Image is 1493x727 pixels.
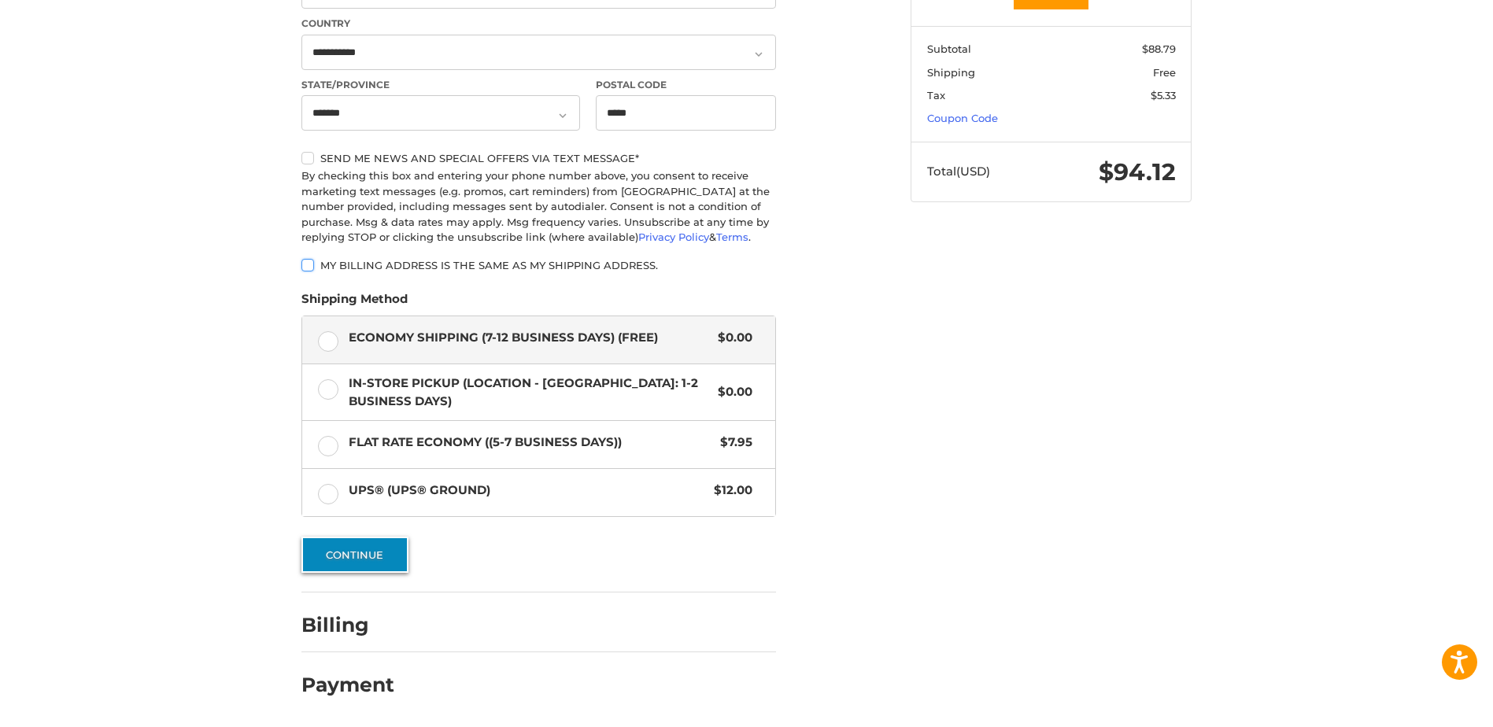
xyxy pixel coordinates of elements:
[710,383,752,401] span: $0.00
[301,17,776,31] label: Country
[1142,42,1176,55] span: $88.79
[596,78,777,92] label: Postal Code
[638,231,709,243] a: Privacy Policy
[1153,66,1176,79] span: Free
[301,290,408,316] legend: Shipping Method
[712,434,752,452] span: $7.95
[301,537,408,573] button: Continue
[301,78,580,92] label: State/Province
[349,375,711,410] span: In-Store Pickup (Location - [GEOGRAPHIC_DATA]: 1-2 BUSINESS DAYS)
[349,482,707,500] span: UPS® (UPS® Ground)
[706,482,752,500] span: $12.00
[1099,157,1176,186] span: $94.12
[927,42,971,55] span: Subtotal
[927,112,998,124] a: Coupon Code
[301,613,394,637] h2: Billing
[301,152,776,164] label: Send me news and special offers via text message*
[927,89,945,101] span: Tax
[301,168,776,245] div: By checking this box and entering your phone number above, you consent to receive marketing text ...
[349,434,713,452] span: Flat Rate Economy ((5-7 Business Days))
[301,259,776,271] label: My billing address is the same as my shipping address.
[927,66,975,79] span: Shipping
[927,164,990,179] span: Total (USD)
[349,329,711,347] span: Economy Shipping (7-12 Business Days) (Free)
[710,329,752,347] span: $0.00
[716,231,748,243] a: Terms
[1151,89,1176,101] span: $5.33
[301,673,394,697] h2: Payment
